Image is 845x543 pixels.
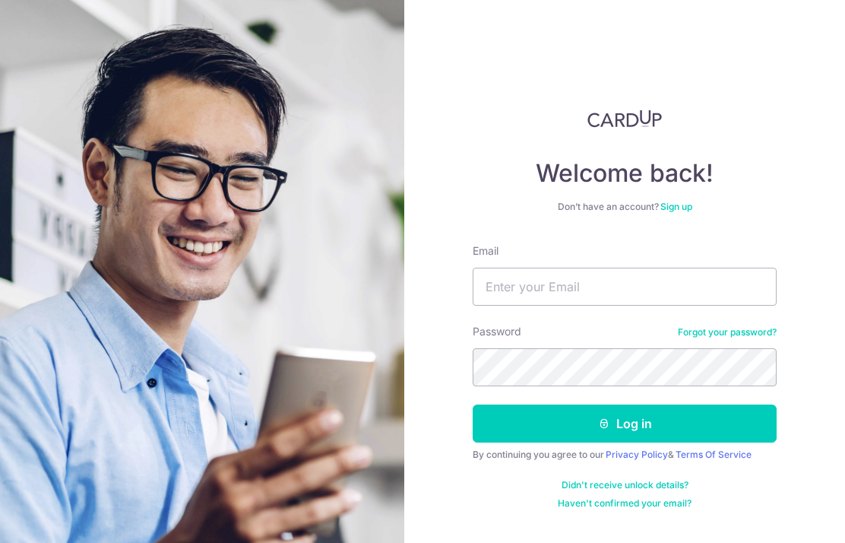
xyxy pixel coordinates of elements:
[473,243,498,259] label: Email
[676,449,752,460] a: Terms Of Service
[473,268,777,306] input: Enter your Email
[473,449,777,461] div: By continuing you agree to our &
[606,449,668,460] a: Privacy Policy
[558,497,692,510] a: Haven't confirmed your email?
[473,201,777,213] div: Don’t have an account?
[562,479,688,491] a: Didn't receive unlock details?
[678,326,777,338] a: Forgot your password?
[473,324,521,339] label: Password
[587,110,662,128] img: CardUp Logo
[473,158,777,189] h4: Welcome back!
[660,201,692,212] a: Sign up
[473,405,777,443] button: Log in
